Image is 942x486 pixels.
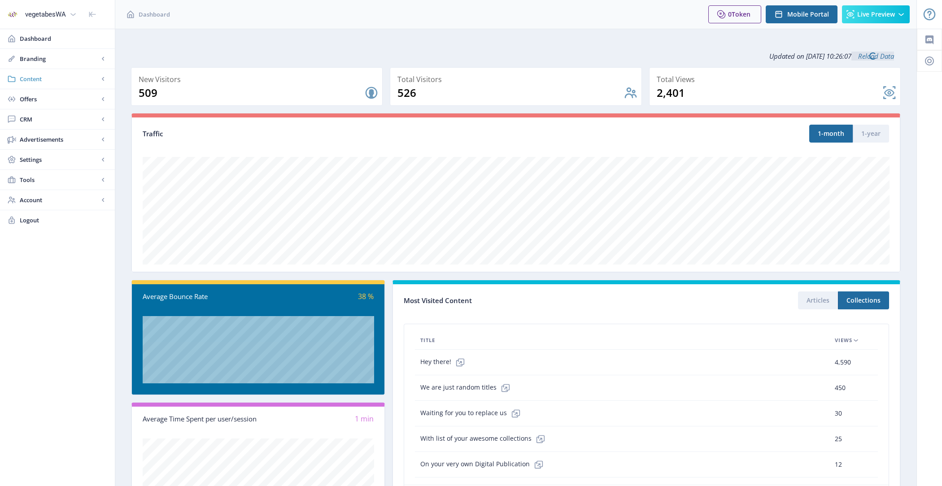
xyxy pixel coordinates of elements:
span: 4,590 [835,357,851,368]
div: Total Views [657,73,897,86]
div: 1 min [258,414,374,424]
button: Collections [838,291,889,309]
span: 38 % [358,291,374,301]
div: 526 [397,86,623,100]
span: 30 [835,408,842,419]
span: Logout [20,216,108,225]
span: With list of your awesome collections [420,430,549,448]
div: Updated on [DATE] 10:26:07 [131,45,901,67]
button: 1-year [853,125,889,143]
button: 1-month [809,125,853,143]
span: 25 [835,434,842,444]
span: Offers [20,95,99,104]
span: Live Preview [857,11,895,18]
span: Branding [20,54,99,63]
span: 12 [835,459,842,470]
div: Most Visited Content [404,294,646,308]
button: Mobile Portal [766,5,837,23]
button: Articles [798,291,838,309]
div: vegetabesWA [25,4,66,24]
img: properties.app_icon.png [5,7,20,22]
span: Settings [20,155,99,164]
span: Advertisements [20,135,99,144]
span: On your very own Digital Publication [420,456,548,473]
div: Average Time Spent per user/session [143,414,258,424]
div: Total Visitors [397,73,637,86]
button: Live Preview [842,5,910,23]
button: 0Token [708,5,761,23]
span: 450 [835,382,846,393]
span: Dashboard [139,10,170,19]
a: Reload Data [851,52,894,61]
span: Token [732,10,750,18]
span: CRM [20,115,99,124]
div: New Visitors [139,73,379,86]
span: We are just random titles [420,379,515,397]
span: Tools [20,175,99,184]
div: 2,401 [657,86,882,100]
div: Average Bounce Rate [143,291,258,302]
span: Content [20,74,99,83]
div: Traffic [143,129,516,139]
span: Mobile Portal [787,11,829,18]
span: Views [835,335,852,346]
span: Hey there! [420,353,469,371]
div: 509 [139,86,364,100]
span: Waiting for you to replace us [420,404,525,422]
span: Title [420,335,435,346]
span: Dashboard [20,34,108,43]
span: Account [20,195,99,204]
